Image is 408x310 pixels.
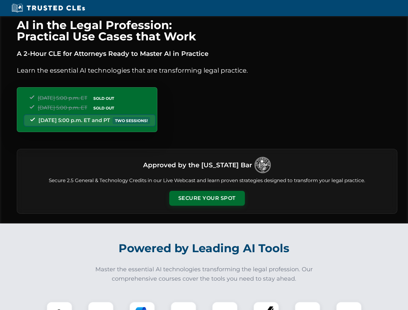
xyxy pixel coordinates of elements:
button: Secure Your Spot [169,191,245,206]
h3: Approved by the [US_STATE] Bar [143,159,252,171]
img: Trusted CLEs [10,3,87,13]
h1: AI in the Legal Profession: Practical Use Cases that Work [17,19,397,42]
p: Master the essential AI technologies transforming the legal profession. Our comprehensive courses... [91,265,317,284]
span: [DATE] 5:00 p.m. ET [38,95,87,101]
h2: Powered by Leading AI Tools [25,237,383,260]
span: [DATE] 5:00 p.m. ET [38,105,87,111]
span: SOLD OUT [91,105,116,111]
p: A 2-Hour CLE for Attorneys Ready to Master AI in Practice [17,48,397,59]
img: Logo [255,157,271,173]
p: Learn the essential AI technologies that are transforming legal practice. [17,65,397,76]
p: Secure 2.5 General & Technology Credits in our Live Webcast and learn proven strategies designed ... [25,177,389,184]
span: SOLD OUT [91,95,116,102]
